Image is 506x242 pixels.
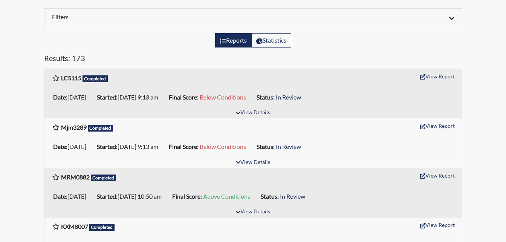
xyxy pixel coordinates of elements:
[94,91,166,103] li: [DATE] 9:13 am
[276,93,301,101] span: In Review
[232,108,274,118] button: View Details
[232,158,274,168] button: View Details
[169,143,199,150] b: Final Score:
[94,141,166,153] li: [DATE] 9:13 am
[417,70,458,82] button: View Report
[172,193,202,200] b: Final Score:
[89,224,115,231] span: Completed
[61,124,87,131] b: Mjm3289
[97,143,118,150] b: Started:
[53,193,67,200] b: Date:
[417,120,458,132] button: View Report
[261,193,279,200] b: Status:
[50,141,94,153] li: [DATE]
[276,143,301,150] span: In Review
[88,125,113,132] span: Completed
[53,143,67,150] b: Date:
[61,223,88,230] b: KXM8007
[46,13,460,22] div: Click to expand/collapse filters
[169,93,199,101] b: Final Score:
[251,33,291,47] label: View statistics about completed interviews
[50,91,94,103] li: [DATE]
[53,93,67,101] b: Date:
[257,93,275,101] b: Status:
[91,175,116,181] span: Completed
[417,219,458,231] button: View Report
[417,170,458,181] button: View Report
[215,33,252,47] label: View the list of reports
[61,74,81,81] b: LC5115
[44,54,462,66] h5: Results: 173
[257,143,275,150] b: Status:
[94,190,169,202] li: [DATE] 10:50 am
[97,193,118,200] b: Started:
[200,93,246,101] span: Below Conditions
[50,190,94,202] li: [DATE]
[52,13,248,20] h6: Filters
[61,173,90,181] b: MRM0882
[232,207,274,217] button: View Details
[280,193,305,200] span: In Review
[83,75,108,82] span: Completed
[203,193,250,200] span: Above Conditions
[97,93,118,101] b: Started:
[200,143,246,150] span: Below Conditions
